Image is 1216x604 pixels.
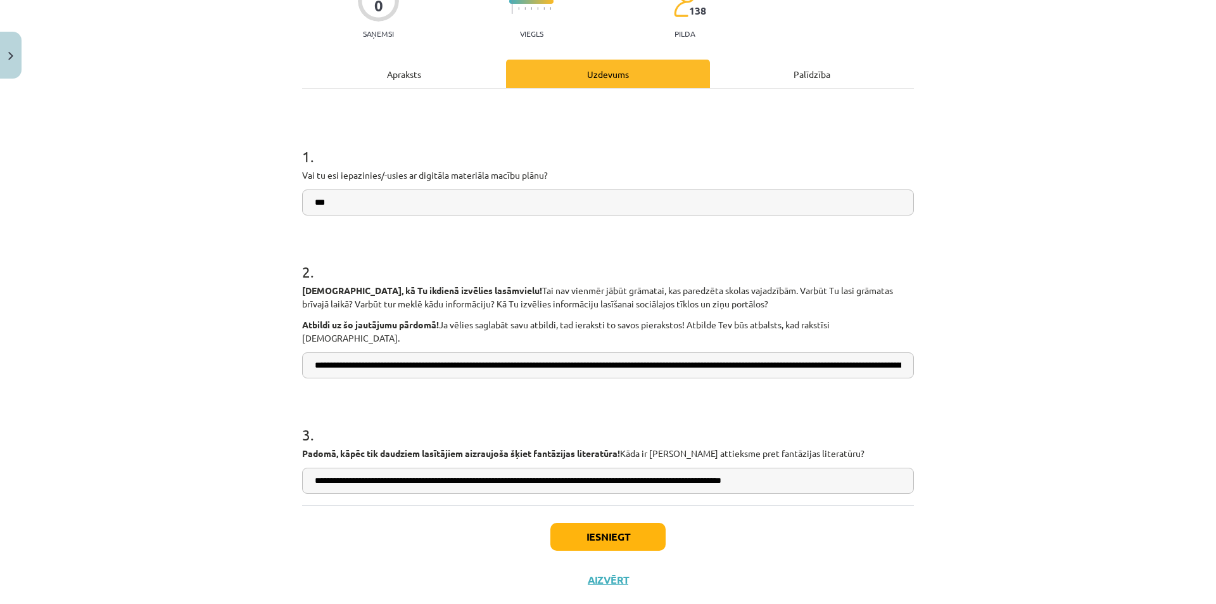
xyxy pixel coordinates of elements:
[302,284,914,311] p: Tai nav vienmēr jābūt grāmatai, kas paredzēta skolas vajadzībām. Varbūt Tu lasi grāmatas brīvajā ...
[518,7,519,10] img: icon-short-line-57e1e144782c952c97e751825c79c345078a6d821885a25fce030b3d8c18986b.svg
[358,29,399,38] p: Saņemsi
[302,447,914,460] p: Kāda ir [PERSON_NAME] attieksme pret fantāzijas literatūru?
[550,7,551,10] img: icon-short-line-57e1e144782c952c97e751825c79c345078a6d821885a25fce030b3d8c18986b.svg
[520,29,543,38] p: Viegls
[550,523,666,551] button: Iesniegt
[584,574,632,586] button: Aizvērt
[302,125,914,165] h1: 1 .
[302,319,439,330] strong: Atbildi uz šo jautājumu pārdomā!
[674,29,695,38] p: pilda
[302,169,914,182] p: Vai tu esi iepazinies/-usies ar digitāla materiāla macību plānu?
[302,285,542,296] strong: [DEMOGRAPHIC_DATA], kā Tu ikdienā izvēlies lasāmvielu!
[543,7,545,10] img: icon-short-line-57e1e144782c952c97e751825c79c345078a6d821885a25fce030b3d8c18986b.svg
[710,60,914,88] div: Palīdzība
[302,241,914,280] h1: 2 .
[524,7,526,10] img: icon-short-line-57e1e144782c952c97e751825c79c345078a6d821885a25fce030b3d8c18986b.svg
[302,447,620,459] strong: Padomā, kāpēc tik daudziem lasītājiem aizraujoša šķiet fantāzijas literatūra!
[531,7,532,10] img: icon-short-line-57e1e144782c952c97e751825c79c345078a6d821885a25fce030b3d8c18986b.svg
[537,7,538,10] img: icon-short-line-57e1e144782c952c97e751825c79c345078a6d821885a25fce030b3d8c18986b.svg
[302,318,914,345] p: Ja vēlies saglabāt savu atbildi, tad ieraksti to savos pierakstos! Atbilde Tev būs atbalsts, kad ...
[302,404,914,443] h1: 3 .
[506,60,710,88] div: Uzdevums
[302,60,506,88] div: Apraksts
[8,52,13,60] img: icon-close-lesson-0947bae3869378f0d4975bcd49f059093ad1ed9edebbc8119c70593378902aed.svg
[689,5,706,16] span: 138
